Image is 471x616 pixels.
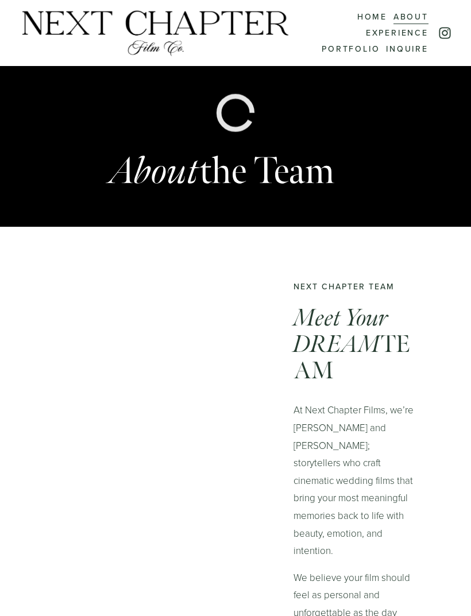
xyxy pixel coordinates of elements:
img: Next Chapter Film Co. [19,9,292,58]
p: At Next Chapter Films, we’re [PERSON_NAME] and [PERSON_NAME]; storytellers who craft cinematic we... [294,401,415,559]
h2: TEAM [294,305,415,383]
h1: the Team [109,152,334,191]
em: About [109,148,199,195]
em: Meet Your DREAM [294,303,393,359]
a: Experience [366,25,428,41]
a: About [393,9,428,25]
a: Instagram [438,26,452,40]
a: Inquire [386,41,428,57]
a: Portfolio [322,41,380,57]
code: Next Chapter Team [294,281,395,292]
a: Home [357,9,387,25]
